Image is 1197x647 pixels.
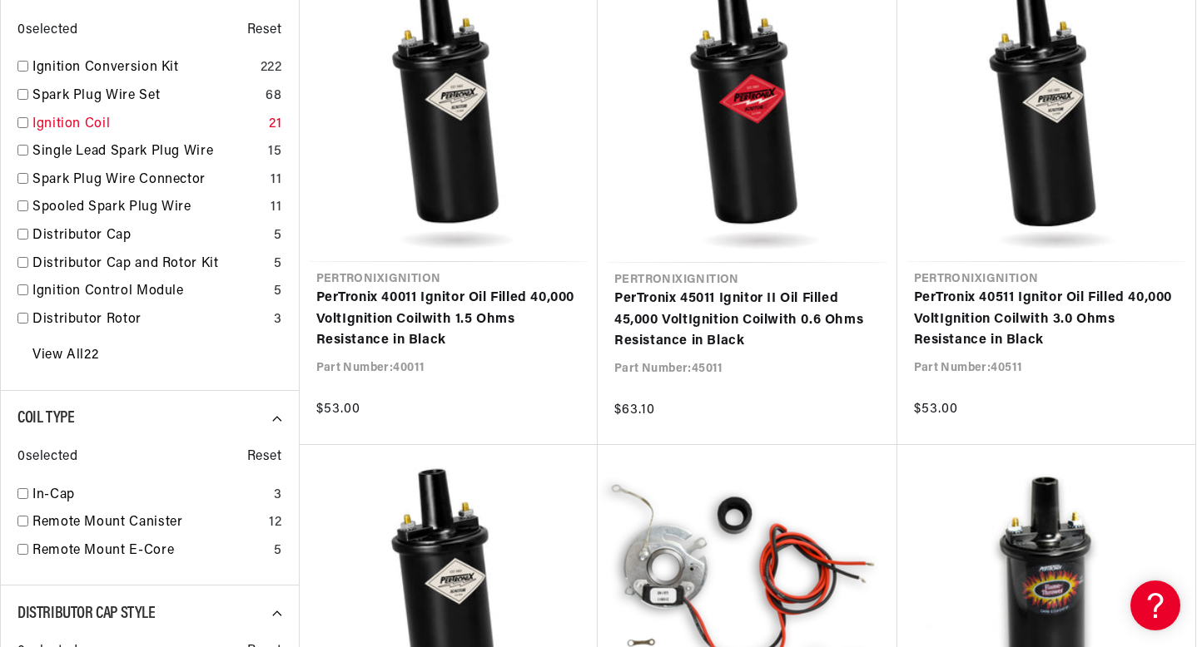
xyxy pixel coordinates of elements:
div: 5 [274,541,282,562]
div: 11 [271,197,281,219]
a: Remote Mount Canister [32,512,262,534]
div: 68 [266,86,281,107]
a: Spark Plug Wire Connector [32,170,264,191]
div: 12 [269,512,281,534]
a: Spooled Spark Plug Wire [32,197,264,219]
a: Distributor Rotor [32,309,267,331]
span: Reset [247,20,282,42]
span: Distributor Cap Style [17,605,156,622]
div: 222 [261,57,282,79]
span: Coil Type [17,410,74,427]
a: PerTronix 40011 Ignitor Oil Filled 40,000 VoltIgnition Coilwith 1.5 Ohms Resistance in Black [316,288,582,352]
span: 0 selected [17,447,77,468]
a: Ignition Control Module [32,281,267,303]
div: 3 [274,309,282,331]
a: Spark Plug Wire Set [32,86,259,107]
span: 0 selected [17,20,77,42]
div: 21 [269,114,281,136]
div: 5 [274,225,282,247]
a: PerTronix 45011 Ignitor II Oil Filled 45,000 VoltIgnition Coilwith 0.6 Ohms Resistance in Black [614,289,881,353]
a: Single Lead Spark Plug Wire [32,141,261,163]
a: Distributor Cap [32,225,267,247]
div: 5 [274,281,282,303]
a: Distributor Cap and Rotor Kit [32,254,267,275]
a: Ignition Coil [32,114,262,136]
a: Ignition Conversion Kit [32,57,254,79]
span: Reset [247,447,282,468]
div: 5 [274,254,282,275]
div: 15 [268,141,281,163]
a: In-Cap [32,485,267,506]
div: 11 [271,170,281,191]
div: 3 [274,485,282,506]
a: View All 22 [32,345,98,367]
a: Remote Mount E-Core [32,541,267,562]
a: PerTronix 40511 Ignitor Oil Filled 40,000 VoltIgnition Coilwith 3.0 Ohms Resistance in Black [914,288,1180,352]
